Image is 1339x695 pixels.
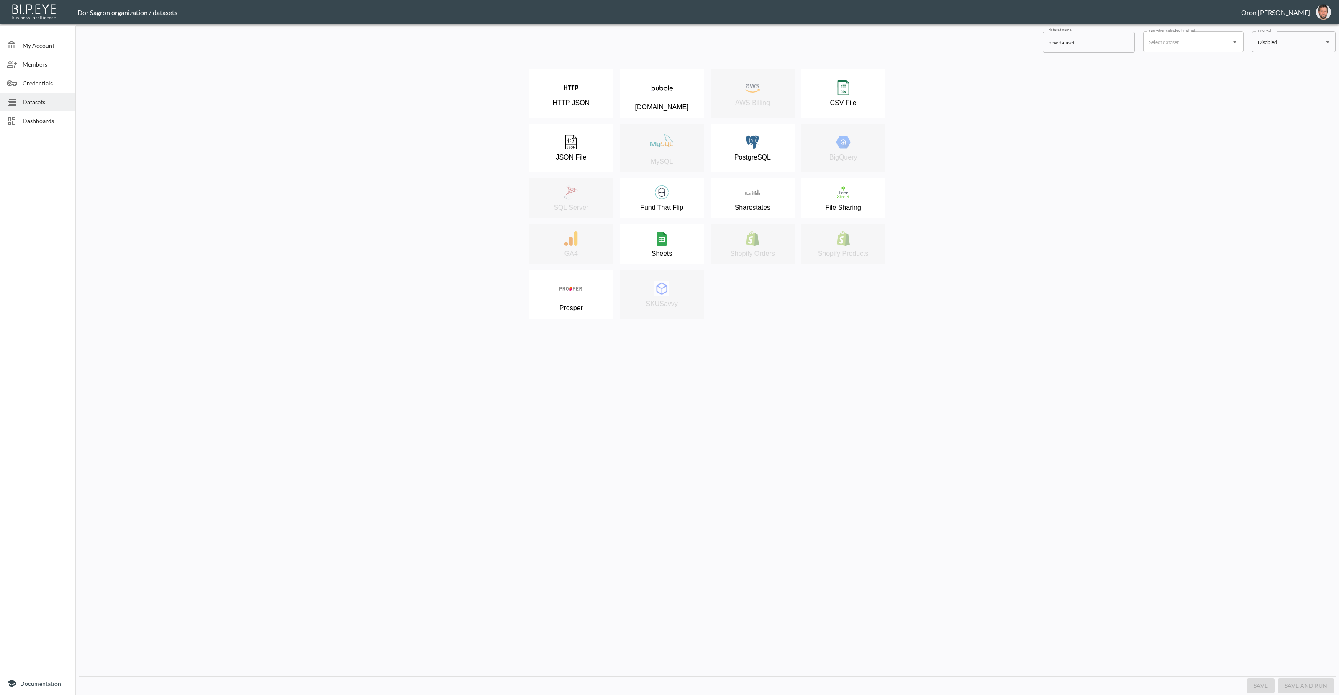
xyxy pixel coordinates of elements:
[620,270,704,319] button: SKUSavvySKUSavvy
[654,185,669,200] img: fund that flip icon
[829,154,857,161] p: BigQuery
[1258,37,1322,47] div: Disabled
[1147,35,1227,49] input: Select dataset
[559,304,583,312] p: Prosper
[650,76,673,99] img: bubble.io icon
[1241,8,1310,16] div: Oron [PERSON_NAME]
[556,154,586,161] p: JSON File
[564,185,578,200] img: mssql icon
[529,69,613,118] button: http iconHTTP JSON
[711,224,795,264] button: shopify ordersShopify Orders
[1316,5,1331,20] img: f7df4f0b1e237398fe25aedd0497c453
[640,204,683,211] p: Fund That Flip
[646,300,677,308] p: SKUSavvy
[564,80,578,95] img: http icon
[635,103,689,111] p: [DOMAIN_NAME]
[801,124,885,172] button: big query iconBigQuery
[801,69,885,118] button: csv iconCSV File
[735,99,770,107] p: AWS Billing
[745,80,760,95] img: awsBilling icon
[620,224,704,264] button: google sheetsSheets
[745,135,760,149] img: postgres icon
[711,178,795,218] button: sharestate iconSharestates
[529,124,613,172] button: json iconJSON File
[654,231,669,246] img: google sheets
[553,99,590,107] p: HTTP JSON
[23,60,69,69] span: Members
[529,178,613,218] button: mssql iconSQL Server
[652,250,672,257] p: Sheets
[1258,28,1271,33] label: interval
[711,124,795,172] button: postgres iconPostgreSQL
[23,116,69,125] span: Dashboards
[23,98,69,106] span: Datasets
[836,80,851,95] img: csv icon
[1310,2,1337,22] button: oron@bipeye.com
[23,79,69,88] span: Credentials
[836,135,851,149] img: big query icon
[735,204,770,211] p: Sharestates
[23,41,69,50] span: My Account
[564,250,578,257] p: GA4
[730,250,775,257] p: Shopify Orders
[1149,28,1195,33] label: run when selected finished
[650,131,673,154] img: mysql icon
[559,277,582,300] img: prosper
[836,185,851,200] img: peerstreet icon
[711,69,795,118] button: awsBilling iconAWS Billing
[825,204,861,211] p: File Sharing
[1229,36,1241,48] button: Open
[836,231,851,246] img: shopify products
[7,678,69,688] a: Documentation
[620,178,704,218] button: fund that flip iconFund That Flip
[620,69,704,118] button: bubble.io icon[DOMAIN_NAME]
[734,154,771,161] p: PostgreSQL
[801,224,885,264] button: shopify productsShopify Products
[801,178,885,218] button: peerstreet iconFile Sharing
[745,231,760,246] img: shopify orders
[564,135,578,149] img: json icon
[654,281,669,296] img: SKUSavvy
[20,680,61,687] span: Documentation
[818,250,869,257] p: Shopify Products
[564,231,578,246] img: google analytics
[529,270,613,319] button: prosperProsper
[10,2,59,21] img: bipeye-logo
[1049,27,1071,33] label: dataset name
[77,8,1241,16] div: Dor Sagron organization / datasets
[745,185,760,200] img: sharestate icon
[554,204,588,211] p: SQL Server
[830,99,857,107] p: CSV File
[620,124,704,172] button: mysql iconMySQL
[651,158,673,165] p: MySQL
[529,224,613,264] button: google analyticsGA4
